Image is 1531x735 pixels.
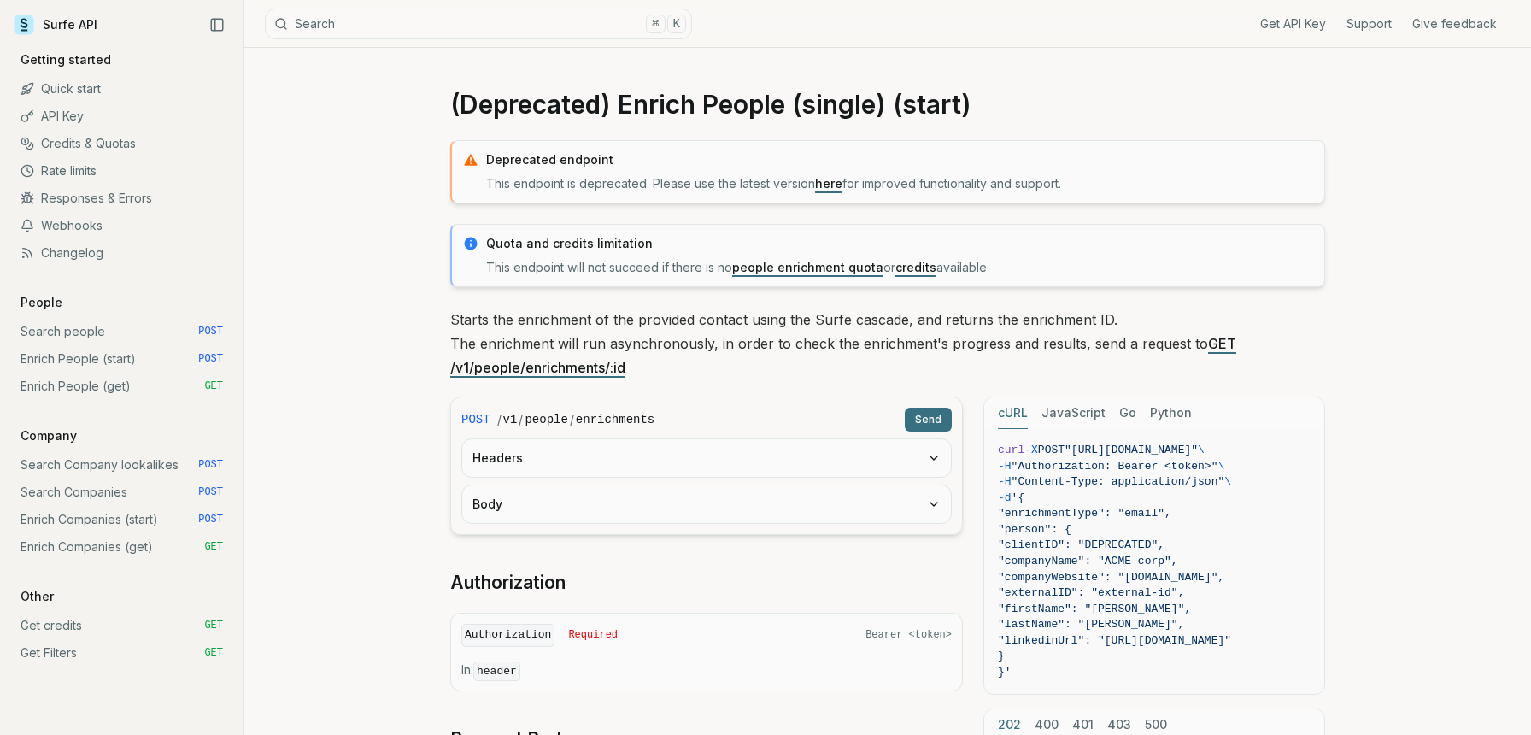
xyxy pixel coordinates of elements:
p: Quota and credits limitation [486,235,1314,252]
a: Credits & Quotas [14,130,230,157]
a: here [815,176,842,191]
p: This endpoint will not succeed if there is no or available [486,259,1314,276]
p: Starts the enrichment of the provided contact using the Surfe cascade, and returns the enrichment... [450,308,1325,379]
span: } [998,650,1005,662]
button: Body [462,485,951,523]
button: cURL [998,397,1028,429]
a: Surfe API [14,12,97,38]
a: Authorization [450,571,566,595]
code: people [525,411,567,428]
p: In: [461,661,952,680]
a: Enrich People (get) GET [14,373,230,400]
p: Deprecated endpoint [486,151,1314,168]
a: Search Companies POST [14,479,230,506]
a: Support [1346,15,1392,32]
kbd: ⌘ [646,15,665,33]
a: Enrich Companies (start) POST [14,506,230,533]
span: "clientID": "DEPRECATED", [998,538,1164,551]
span: \ [1217,460,1224,473]
span: \ [1198,444,1205,456]
span: GET [204,619,223,632]
p: Getting started [14,51,118,68]
span: "lastName": "[PERSON_NAME]", [998,618,1184,631]
span: "externalID": "external-id", [998,586,1184,599]
span: "Content-Type: application/json" [1012,475,1225,488]
button: Go [1119,397,1136,429]
span: -H [998,460,1012,473]
button: Collapse Sidebar [204,12,230,38]
span: "person": { [998,523,1071,536]
span: }' [998,666,1012,679]
span: / [519,411,523,428]
button: Headers [462,439,951,477]
span: POST [198,352,223,366]
p: Other [14,588,61,605]
button: JavaScript [1041,397,1106,429]
span: / [570,411,574,428]
a: API Key [14,103,230,130]
span: POST [198,325,223,338]
a: Responses & Errors [14,185,230,212]
span: "companyWebsite": "[DOMAIN_NAME]", [998,571,1224,584]
a: Get Filters GET [14,639,230,667]
a: Enrich People (start) POST [14,345,230,373]
span: "enrichmentType": "email", [998,507,1171,520]
span: "Authorization: Bearer <token>" [1012,460,1218,473]
span: POST [198,485,223,499]
a: people enrichment quota [732,260,883,274]
a: Search Company lookalikes POST [14,451,230,479]
span: POST [461,411,490,428]
span: -X [1024,444,1038,456]
span: -d [998,491,1012,504]
span: "linkedinUrl": "[URL][DOMAIN_NAME]" [998,634,1231,647]
kbd: K [667,15,686,33]
span: \ [1224,475,1231,488]
button: Send [905,408,952,432]
code: enrichments [576,411,654,428]
span: "companyName": "ACME corp", [998,555,1178,567]
a: Quick start [14,75,230,103]
p: People [14,294,69,311]
span: Required [568,628,618,642]
a: Search people POST [14,318,230,345]
h1: (Deprecated) Enrich People (single) (start) [450,89,1325,120]
a: Give feedback [1412,15,1497,32]
code: Authorization [461,624,554,647]
span: '{ [1012,491,1025,504]
code: header [473,661,520,681]
span: -H [998,475,1012,488]
a: Get API Key [1260,15,1326,32]
span: / [497,411,502,428]
a: credits [895,260,936,274]
a: Rate limits [14,157,230,185]
a: Webhooks [14,212,230,239]
span: GET [204,379,223,393]
span: POST [1038,444,1065,456]
a: Enrich Companies (get) GET [14,533,230,561]
span: POST [198,513,223,526]
span: GET [204,540,223,554]
span: "[URL][DOMAIN_NAME]" [1065,444,1198,456]
p: Company [14,427,84,444]
button: Search⌘K [265,9,692,39]
a: Get credits GET [14,612,230,639]
button: Python [1150,397,1192,429]
span: POST [198,458,223,472]
span: GET [204,646,223,660]
p: This endpoint is deprecated. Please use the latest version for improved functionality and support. [486,175,1314,192]
span: "firstName": "[PERSON_NAME]", [998,603,1191,615]
code: v1 [503,411,518,428]
span: Bearer <token> [865,628,952,642]
a: Changelog [14,239,230,267]
span: curl [998,444,1024,456]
